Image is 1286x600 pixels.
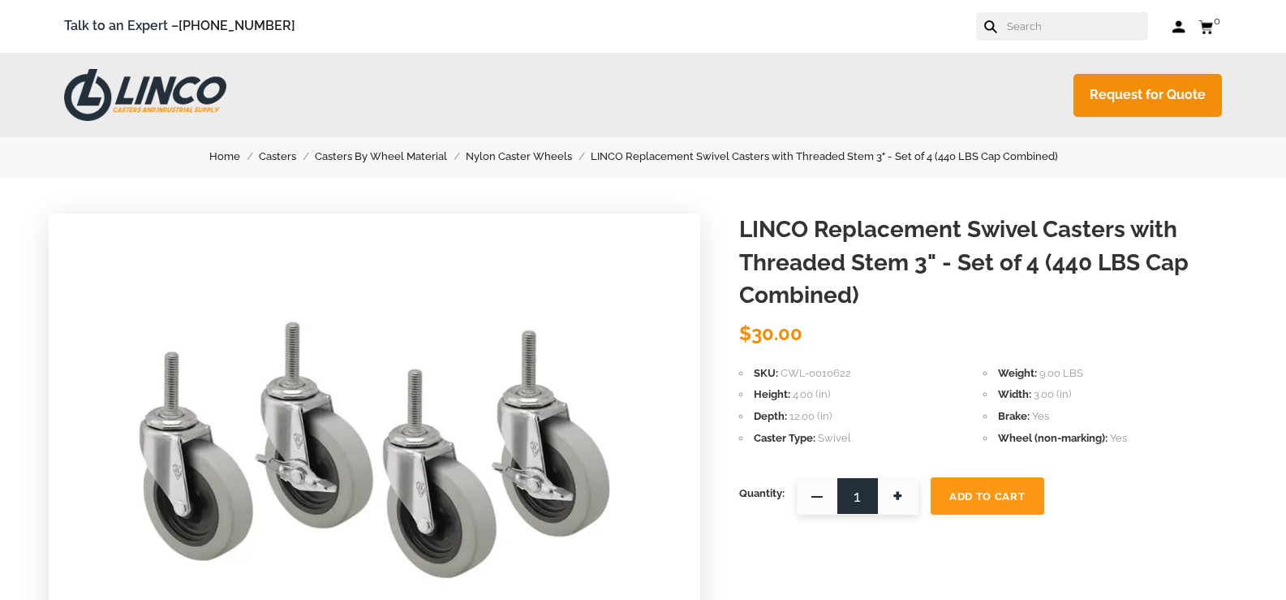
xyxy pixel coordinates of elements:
[315,148,466,166] a: Casters By Wheel Material
[793,388,830,400] span: 4.00 (in)
[1034,388,1071,400] span: 3.00 (in)
[754,367,778,379] span: SKU
[1073,74,1222,117] a: Request for Quote
[1172,19,1186,35] a: Log in
[781,367,851,379] span: CWL-0010622
[739,214,1237,313] h1: LINCO Replacement Swivel Casters with Threaded Stem 3" - Set of 4 (440 LBS Cap Combined)
[64,15,295,37] span: Talk to an Expert –
[998,388,1031,400] span: Width
[949,490,1025,503] span: Add To Cart
[209,148,259,166] a: Home
[1110,432,1127,444] span: Yes
[998,432,1108,444] span: Wheel (non-marking)
[1039,367,1083,379] span: 9.00 LBS
[878,477,918,515] span: +
[998,410,1030,422] span: Brake
[1005,12,1148,41] input: Search
[797,477,837,515] span: —
[1032,410,1049,422] span: Yes
[754,432,815,444] span: Caster Type
[259,148,315,166] a: Casters
[591,148,1077,166] a: LINCO Replacement Swivel Casters with Threaded Stem 3" - Set of 4 (440 LBS Cap Combined)
[739,322,802,345] span: $30.00
[466,148,591,166] a: Nylon Caster Wheels
[1198,16,1222,37] a: 0
[818,432,851,444] span: Swivel
[739,477,785,510] span: Quantity
[178,18,295,33] a: [PHONE_NUMBER]
[754,388,790,400] span: Height
[1214,15,1220,27] span: 0
[998,367,1037,379] span: Weight
[789,410,832,422] span: 12.00 (in)
[64,69,226,121] img: LINCO CASTERS & INDUSTRIAL SUPPLY
[931,477,1044,515] button: Add To Cart
[754,410,787,422] span: Depth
